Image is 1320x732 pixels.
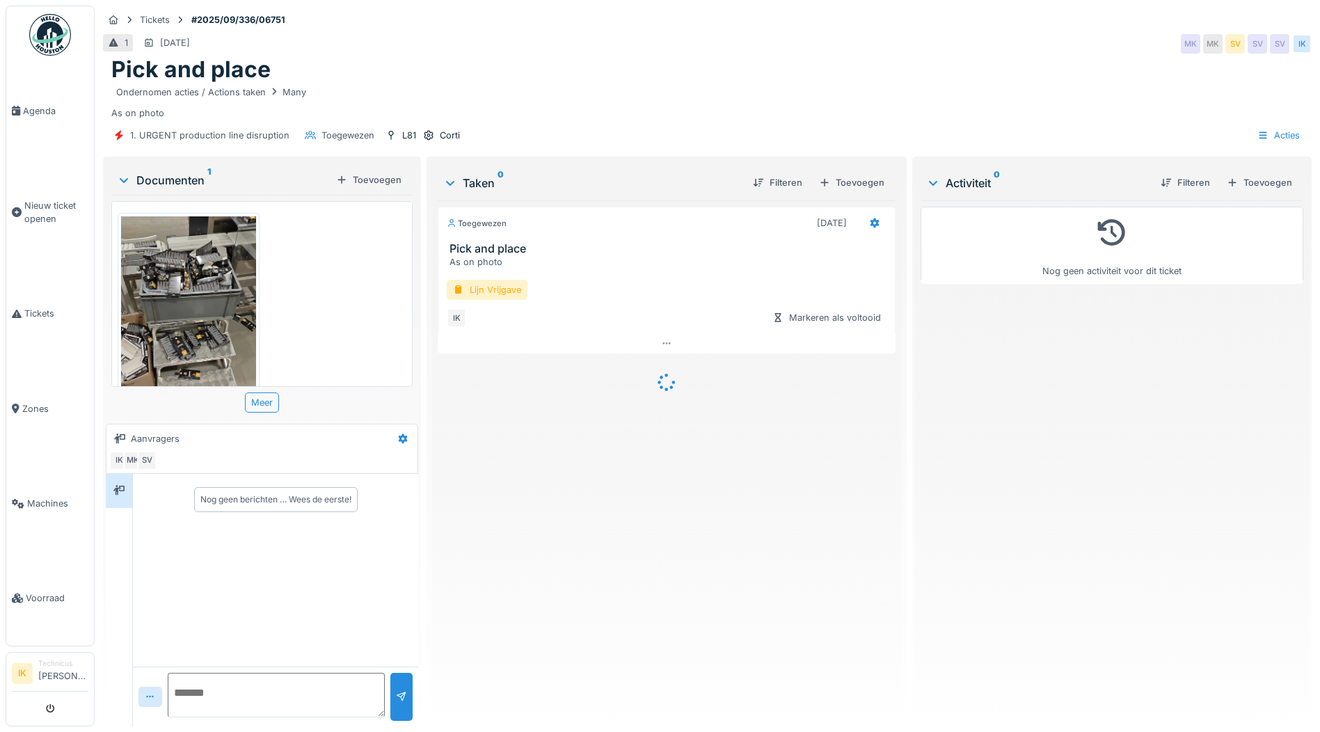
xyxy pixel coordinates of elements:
[6,63,94,158] a: Agenda
[767,308,886,327] div: Markeren als voltooid
[450,242,889,255] h3: Pick and place
[926,175,1150,191] div: Activiteit
[331,170,407,189] div: Toevoegen
[111,83,1303,120] div: As on photo
[1203,34,1223,54] div: MK
[140,13,170,26] div: Tickets
[123,451,143,470] div: MK
[440,129,460,142] div: Corti
[447,308,466,328] div: IK
[443,175,742,191] div: Taken
[6,456,94,551] a: Machines
[6,361,94,456] a: Zones
[813,173,890,192] div: Toevoegen
[498,175,504,191] sup: 0
[22,402,88,415] span: Zones
[131,432,180,445] div: Aanvragers
[116,86,306,99] div: Ondernomen acties / Actions taken Many
[121,216,256,396] img: iukba5i128tx8vdbav93gi5j4ajl
[12,663,33,684] li: IK
[111,56,271,83] h1: Pick and place
[29,14,71,56] img: Badge_color-CXgf-gQk.svg
[160,36,190,49] div: [DATE]
[1155,173,1216,192] div: Filteren
[186,13,291,26] strong: #2025/09/336/06751
[27,497,88,510] span: Machines
[24,199,88,225] span: Nieuw ticket openen
[200,493,351,506] div: Nog geen berichten … Wees de eerste!
[38,658,88,669] div: Technicus
[26,591,88,605] span: Voorraad
[6,158,94,266] a: Nieuw ticket openen
[1251,125,1306,145] div: Acties
[402,129,416,142] div: L81
[125,36,128,49] div: 1
[12,658,88,692] a: IK Technicus[PERSON_NAME]
[1221,173,1298,192] div: Toevoegen
[447,218,507,230] div: Toegewezen
[24,307,88,320] span: Tickets
[6,551,94,646] a: Voorraad
[38,658,88,688] li: [PERSON_NAME]
[130,129,289,142] div: 1. URGENT production line disruption
[1292,34,1312,54] div: IK
[994,175,1000,191] sup: 0
[137,451,157,470] div: SV
[930,213,1294,278] div: Nog geen activiteit voor dit ticket
[245,392,279,413] div: Meer
[6,266,94,361] a: Tickets
[1181,34,1200,54] div: MK
[817,216,847,230] div: [DATE]
[450,255,889,269] div: As on photo
[1270,34,1289,54] div: SV
[117,172,331,189] div: Documenten
[321,129,374,142] div: Toegewezen
[109,451,129,470] div: IK
[23,104,88,118] span: Agenda
[207,172,211,189] sup: 1
[1225,34,1245,54] div: SV
[1248,34,1267,54] div: SV
[747,173,808,192] div: Filteren
[447,280,527,300] div: Lijn Vrijgave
